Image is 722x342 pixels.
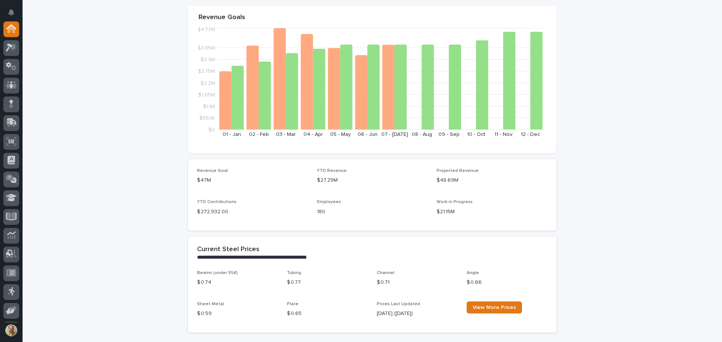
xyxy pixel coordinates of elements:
tspan: $3.85M [197,45,215,51]
tspan: $4.77M [197,27,215,32]
tspan: $1.1M [203,104,215,109]
p: $21.15M [437,208,548,216]
text: 07 - [DATE] [381,132,408,137]
button: users-avatar [3,322,19,338]
text: 03 - Mar [276,132,296,137]
text: 09 - Sep [438,132,460,137]
p: [DATE] ([DATE]) [377,310,458,318]
button: Notifications [3,5,19,20]
p: Revenue Goals [199,14,546,22]
p: $ 0.65 [287,310,368,318]
a: View More Prices [467,301,522,313]
span: Angle [467,271,479,275]
p: $27.29M [317,176,428,184]
tspan: $550K [199,115,215,121]
span: Tubing [287,271,301,275]
span: View More Prices [473,305,516,310]
p: $ 272,932.00 [197,208,308,216]
span: YTD Revenue [317,169,347,173]
span: Revenue Goal [197,169,228,173]
p: 180 [317,208,428,216]
p: $ 0.77 [287,279,368,286]
tspan: $2.75M [198,69,215,74]
p: $ 0.66 [467,279,548,286]
text: 05 - May [330,132,351,137]
text: 02 - Feb [249,132,269,137]
p: $ 0.71 [377,279,458,286]
tspan: $0 [208,127,215,133]
tspan: $2.2M [200,80,215,86]
div: Notifications [9,9,19,21]
text: 11 - Nov [494,132,513,137]
h2: Current Steel Prices [197,246,259,254]
tspan: $3.3M [200,57,215,62]
span: Sheet Metal [197,302,224,306]
span: Beams (under 55#) [197,271,238,275]
span: YTD Contributions [197,200,237,204]
span: Employees [317,200,341,204]
span: Prices Last Updated [377,302,420,306]
span: Projected Revenue [437,169,479,173]
text: 10 - Oct [467,132,485,137]
text: 08 - Aug [412,132,432,137]
text: 04 - Apr [303,132,323,137]
p: $47M [197,176,308,184]
p: $ 0.59 [197,310,278,318]
p: $48.69M [437,176,548,184]
text: 06 - Jun [358,132,378,137]
tspan: $1.65M [198,92,215,97]
span: Plate [287,302,299,306]
text: 12 - Dec [521,132,540,137]
p: $ 0.74 [197,279,278,286]
text: 01 - Jan [223,132,241,137]
span: Work in Progress [437,200,473,204]
span: Channel [377,271,394,275]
